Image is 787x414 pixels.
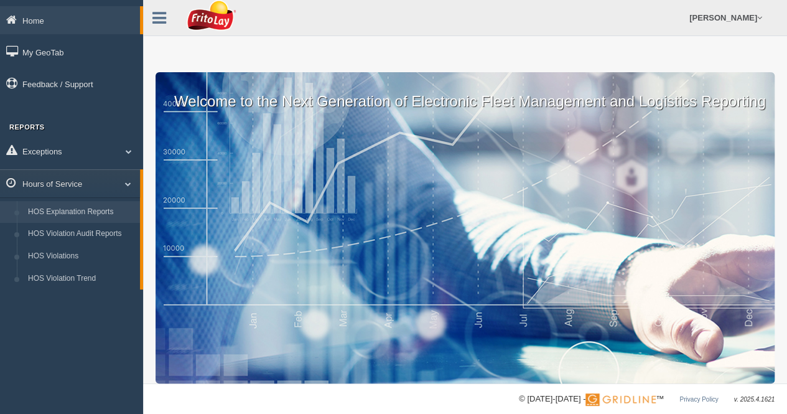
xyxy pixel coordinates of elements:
p: Welcome to the Next Generation of Electronic Fleet Management and Logistics Reporting [156,72,775,112]
a: HOS Violation Trend [22,268,140,290]
a: HOS Violations [22,245,140,268]
img: Gridline [585,393,656,406]
a: HOS Violation Audit Reports [22,223,140,245]
span: v. 2025.4.1621 [734,396,775,403]
a: Privacy Policy [679,396,718,403]
div: © [DATE]-[DATE] - ™ [519,393,775,406]
a: HOS Explanation Reports [22,201,140,223]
